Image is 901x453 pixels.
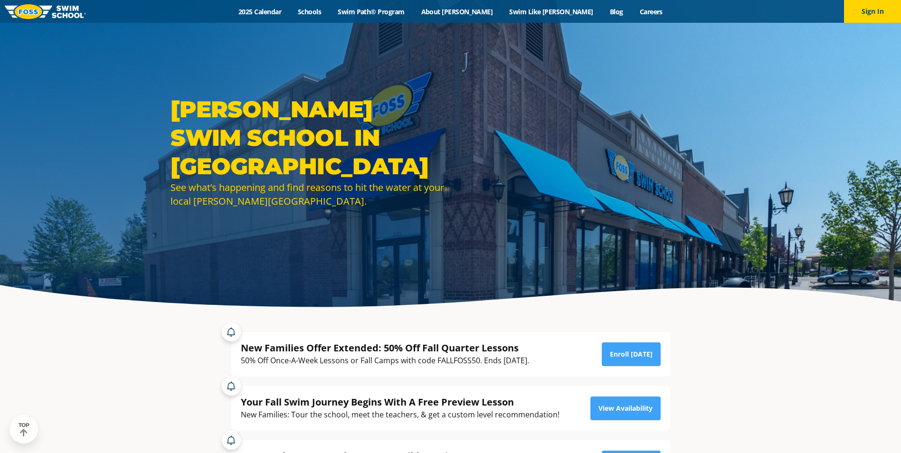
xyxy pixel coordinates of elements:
a: Swim Like [PERSON_NAME] [501,7,602,16]
div: New Families Offer Extended: 50% Off Fall Quarter Lessons [241,341,529,354]
a: 2025 Calendar [230,7,290,16]
img: FOSS Swim School Logo [5,4,86,19]
a: Enroll [DATE] [602,342,661,366]
div: See what’s happening and find reasons to hit the water at your local [PERSON_NAME][GEOGRAPHIC_DATA]. [171,180,446,208]
div: New Families: Tour the school, meet the teachers, & get a custom level recommendation! [241,408,560,421]
div: TOP [19,422,29,437]
div: 50% Off Once-A-Week Lessons or Fall Camps with code FALLFOSS50. Ends [DATE]. [241,354,529,367]
a: Careers [631,7,671,16]
a: View Availability [590,396,661,420]
h1: [PERSON_NAME] Swim School in [GEOGRAPHIC_DATA] [171,95,446,180]
a: Schools [290,7,330,16]
a: About [PERSON_NAME] [413,7,501,16]
div: Your Fall Swim Journey Begins With A Free Preview Lesson [241,396,560,408]
a: Swim Path® Program [330,7,413,16]
a: Blog [601,7,631,16]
